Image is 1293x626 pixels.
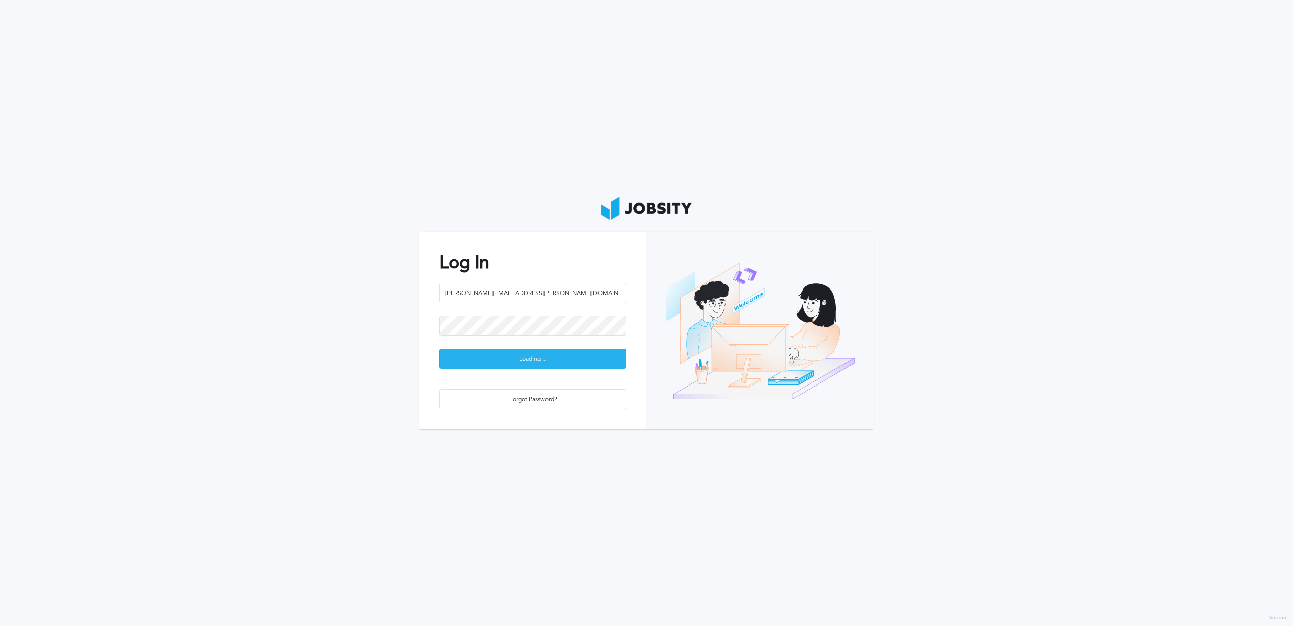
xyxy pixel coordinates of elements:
[439,283,626,303] input: Email
[439,349,626,369] button: Loading ...
[439,389,626,409] button: Forgot Password?
[1269,615,1288,621] label: Version:
[440,349,626,369] div: Loading ...
[439,252,626,273] h2: Log In
[440,390,626,410] div: Forgot Password?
